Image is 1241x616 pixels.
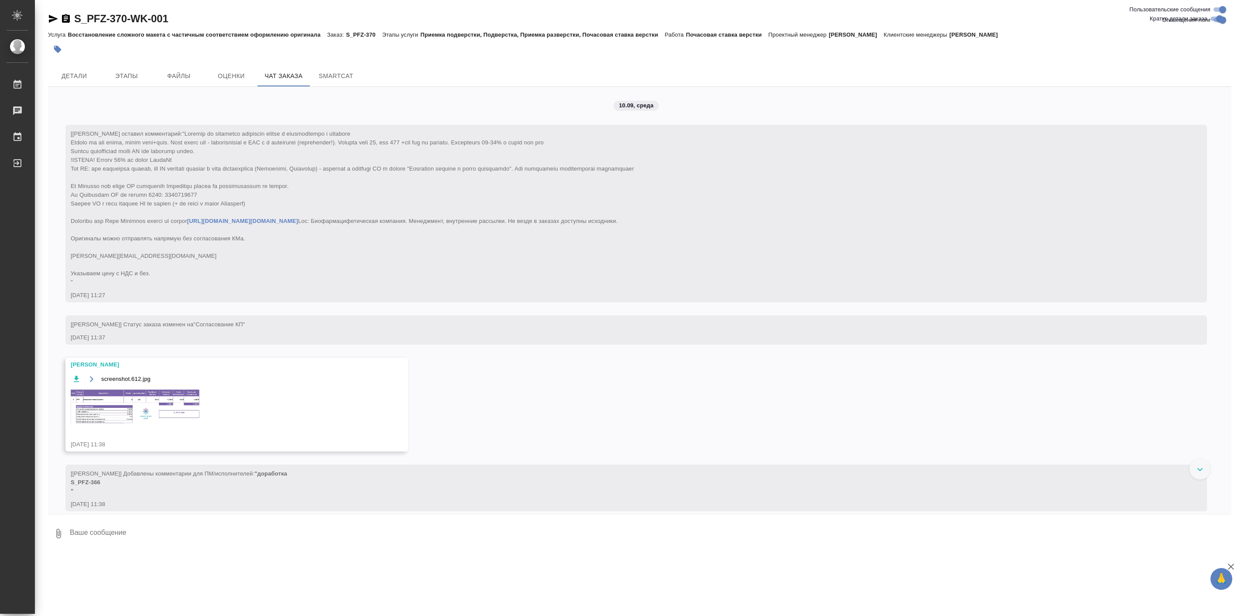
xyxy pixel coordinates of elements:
[48,14,58,24] button: Скопировать ссылку для ЯМессенджера
[71,130,634,285] span: [[PERSON_NAME] оставил комментарий:
[619,101,653,110] p: 10.09, среда
[950,31,1004,38] p: [PERSON_NAME]
[829,31,884,38] p: [PERSON_NAME]
[71,373,82,384] button: Скачать
[346,31,382,38] p: S_PFZ-370
[315,71,357,82] span: SmartCat
[1162,16,1210,24] span: Оповещения-логи
[1210,568,1232,590] button: 🙏
[71,333,1176,342] div: [DATE] 11:37
[71,389,202,425] img: screenshot.612.jpg
[884,31,950,38] p: Клиентские менеджеры
[193,321,245,328] span: "Согласование КП"
[187,218,298,224] a: [URL][DOMAIN_NAME][DOMAIN_NAME]
[71,360,377,369] div: [PERSON_NAME]
[68,31,327,38] p: Восстановление сложного макета с частичным соответствием оформлению оригинала
[263,71,305,82] span: Чат заказа
[421,31,665,38] p: Приемка подверстки, Подверстка, Приемка разверстки, Почасовая ставка верстки
[71,470,289,494] span: [[PERSON_NAME]] Добавлены комментарии для ПМ/исполнителей:
[71,470,289,494] span: "доработка S_PFZ-366 "
[71,291,1176,300] div: [DATE] 11:27
[71,440,377,449] div: [DATE] 11:38
[1214,570,1229,588] span: 🙏
[61,14,71,24] button: Скопировать ссылку
[210,71,252,82] span: Оценки
[71,500,1176,509] div: [DATE] 11:38
[768,31,829,38] p: Проектный менеджер
[86,373,97,384] button: Открыть на драйве
[327,31,346,38] p: Заказ:
[382,31,421,38] p: Этапы услуги
[53,71,95,82] span: Детали
[1129,5,1210,14] span: Пользовательские сообщения
[71,321,245,328] span: [[PERSON_NAME]] Статус заказа изменен на
[665,31,686,38] p: Работа
[686,31,768,38] p: Почасовая ставка верстки
[48,40,67,59] button: Добавить тэг
[158,71,200,82] span: Файлы
[48,31,68,38] p: Услуга
[74,13,168,24] a: S_PFZ-370-WK-001
[106,71,147,82] span: Этапы
[101,375,151,383] span: screenshot.612.jpg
